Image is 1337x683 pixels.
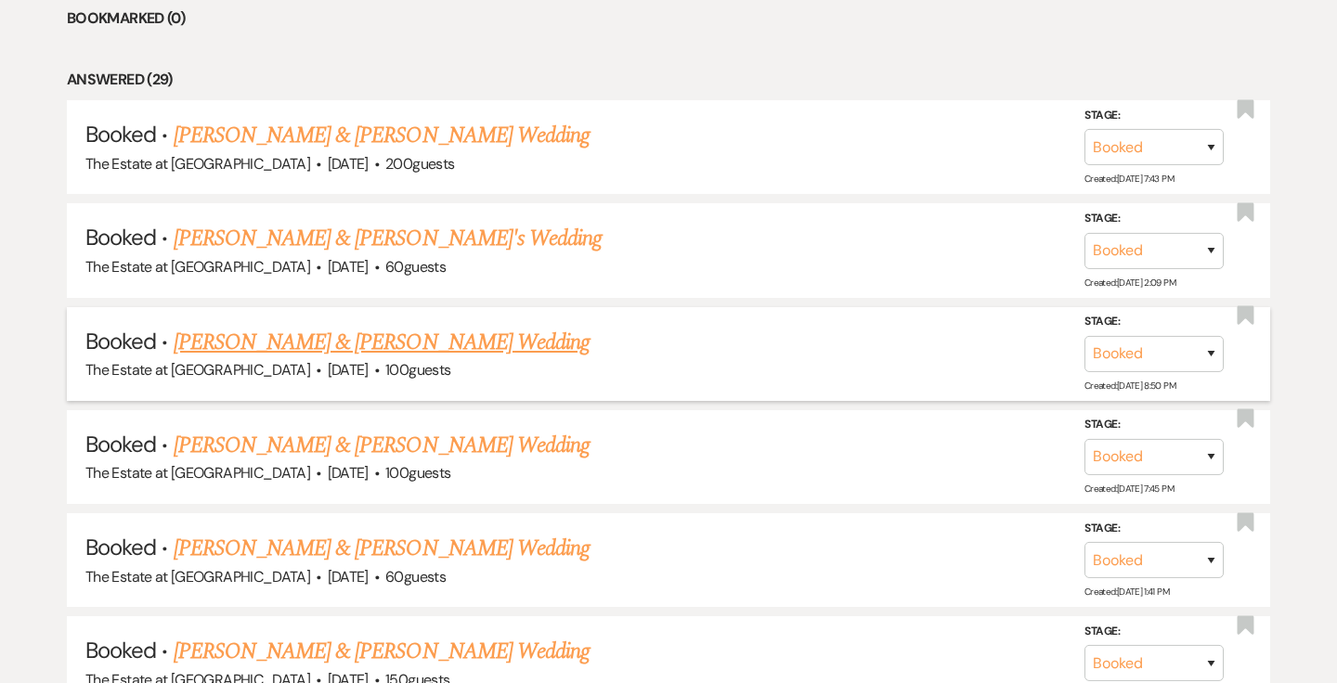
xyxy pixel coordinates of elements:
[385,154,454,174] span: 200 guests
[1084,483,1174,495] span: Created: [DATE] 7:45 PM
[385,257,446,277] span: 60 guests
[67,68,1270,92] li: Answered (29)
[1084,380,1175,392] span: Created: [DATE] 8:50 PM
[85,154,310,174] span: The Estate at [GEOGRAPHIC_DATA]
[85,533,156,561] span: Booked
[85,223,156,251] span: Booked
[174,429,590,462] a: [PERSON_NAME] & [PERSON_NAME] Wedding
[328,154,369,174] span: [DATE]
[174,532,590,565] a: [PERSON_NAME] & [PERSON_NAME] Wedding
[67,6,1270,31] li: Bookmarked (0)
[85,463,310,483] span: The Estate at [GEOGRAPHIC_DATA]
[1084,518,1224,538] label: Stage:
[85,430,156,458] span: Booked
[385,567,446,586] span: 60 guests
[85,120,156,148] span: Booked
[1084,277,1175,289] span: Created: [DATE] 2:09 PM
[328,463,369,483] span: [DATE]
[85,567,310,586] span: The Estate at [GEOGRAPHIC_DATA]
[1084,173,1174,185] span: Created: [DATE] 7:43 PM
[174,119,590,152] a: [PERSON_NAME] & [PERSON_NAME] Wedding
[174,222,603,255] a: [PERSON_NAME] & [PERSON_NAME]'s Wedding
[328,567,369,586] span: [DATE]
[1084,209,1224,229] label: Stage:
[85,636,156,664] span: Booked
[1084,312,1224,332] label: Stage:
[385,360,450,380] span: 100 guests
[1084,415,1224,435] label: Stage:
[85,257,310,277] span: The Estate at [GEOGRAPHIC_DATA]
[174,326,590,359] a: [PERSON_NAME] & [PERSON_NAME] Wedding
[1084,106,1224,126] label: Stage:
[85,360,310,380] span: The Estate at [GEOGRAPHIC_DATA]
[328,257,369,277] span: [DATE]
[385,463,450,483] span: 100 guests
[174,635,590,668] a: [PERSON_NAME] & [PERSON_NAME] Wedding
[328,360,369,380] span: [DATE]
[1084,586,1169,598] span: Created: [DATE] 1:41 PM
[85,327,156,355] span: Booked
[1084,622,1224,642] label: Stage:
